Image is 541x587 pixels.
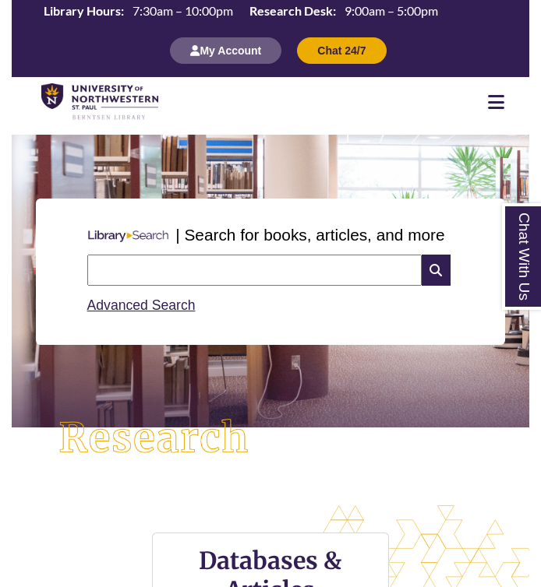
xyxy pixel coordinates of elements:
span: 9:00am – 5:00pm [345,3,438,18]
img: Libary Search [81,224,176,248]
p: | Search for books, articles, and more [175,223,444,247]
img: UNWSP Library Logo [41,83,158,121]
table: Hours Today [37,2,444,19]
th: Research Desk: [243,2,338,19]
a: My Account [170,44,281,57]
i: Search [422,255,451,286]
a: Hours Today [37,2,444,21]
span: 7:30am – 10:00pm [133,3,233,18]
img: Research [37,398,270,479]
a: Advanced Search [87,297,196,313]
a: Chat 24/7 [297,44,386,57]
button: My Account [170,37,281,64]
th: Library Hours: [37,2,126,19]
button: Chat 24/7 [297,37,386,64]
